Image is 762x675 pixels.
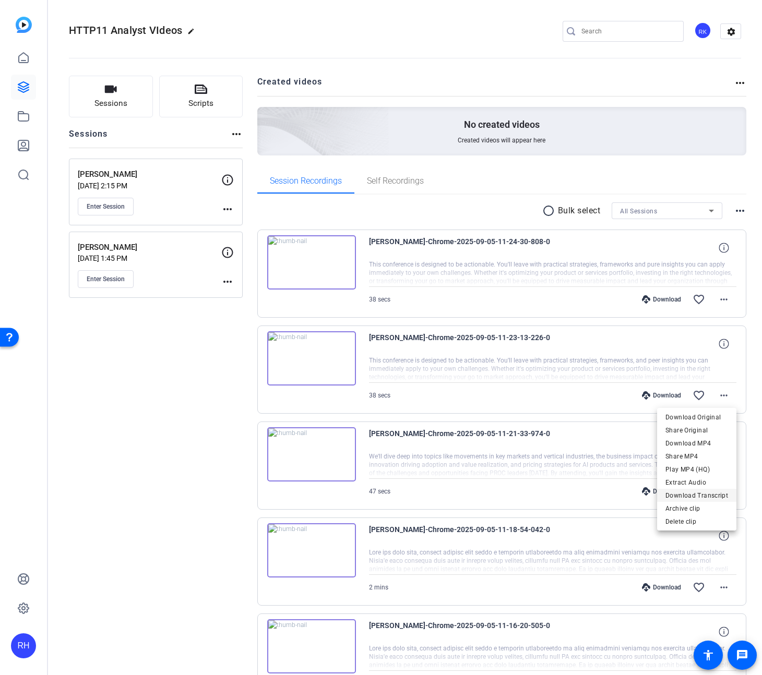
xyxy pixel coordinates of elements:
[665,450,728,463] span: Share MP4
[665,463,728,476] span: Play MP4 (HQ)
[665,515,728,528] span: Delete clip
[665,424,728,437] span: Share Original
[665,476,728,489] span: Extract Audio
[665,411,728,424] span: Download Original
[665,502,728,515] span: Archive clip
[665,489,728,502] span: Download Transcript
[665,437,728,450] span: Download MP4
